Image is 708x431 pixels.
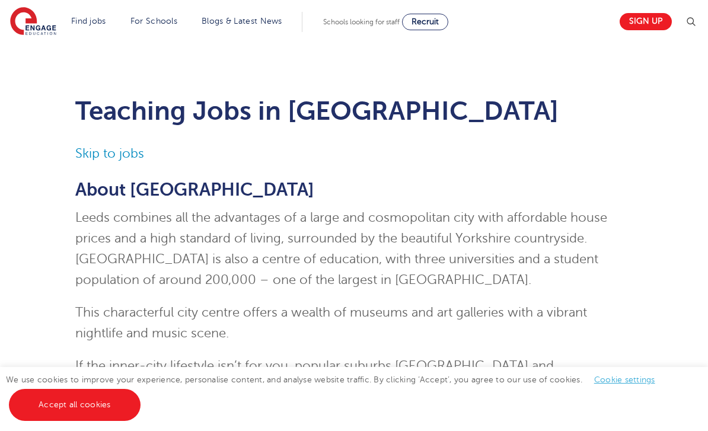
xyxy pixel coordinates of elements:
[323,18,400,26] span: Schools looking for staff
[202,17,282,25] a: Blogs & Latest News
[9,389,141,421] a: Accept all cookies
[130,17,177,25] a: For Schools
[75,305,587,340] span: This characterful city centre offers a wealth of museums and art galleries with a vibrant nightli...
[75,96,633,126] h1: Teaching Jobs in [GEOGRAPHIC_DATA]
[71,17,106,25] a: Find jobs
[594,375,655,384] a: Cookie settings
[75,359,554,414] span: If the inner-city lifestyle isn’t for you, popular suburbs [GEOGRAPHIC_DATA] and [GEOGRAPHIC_DATA...
[75,146,144,161] a: Skip to jobs
[6,375,667,409] span: We use cookies to improve your experience, personalise content, and analyse website traffic. By c...
[412,17,439,26] span: Recruit
[10,7,56,37] img: Engage Education
[75,180,314,200] span: About [GEOGRAPHIC_DATA]
[620,13,672,30] a: Sign up
[402,14,448,30] a: Recruit
[75,210,607,287] span: Leeds combines all the advantages of a large and cosmopolitan city with affordable house prices a...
